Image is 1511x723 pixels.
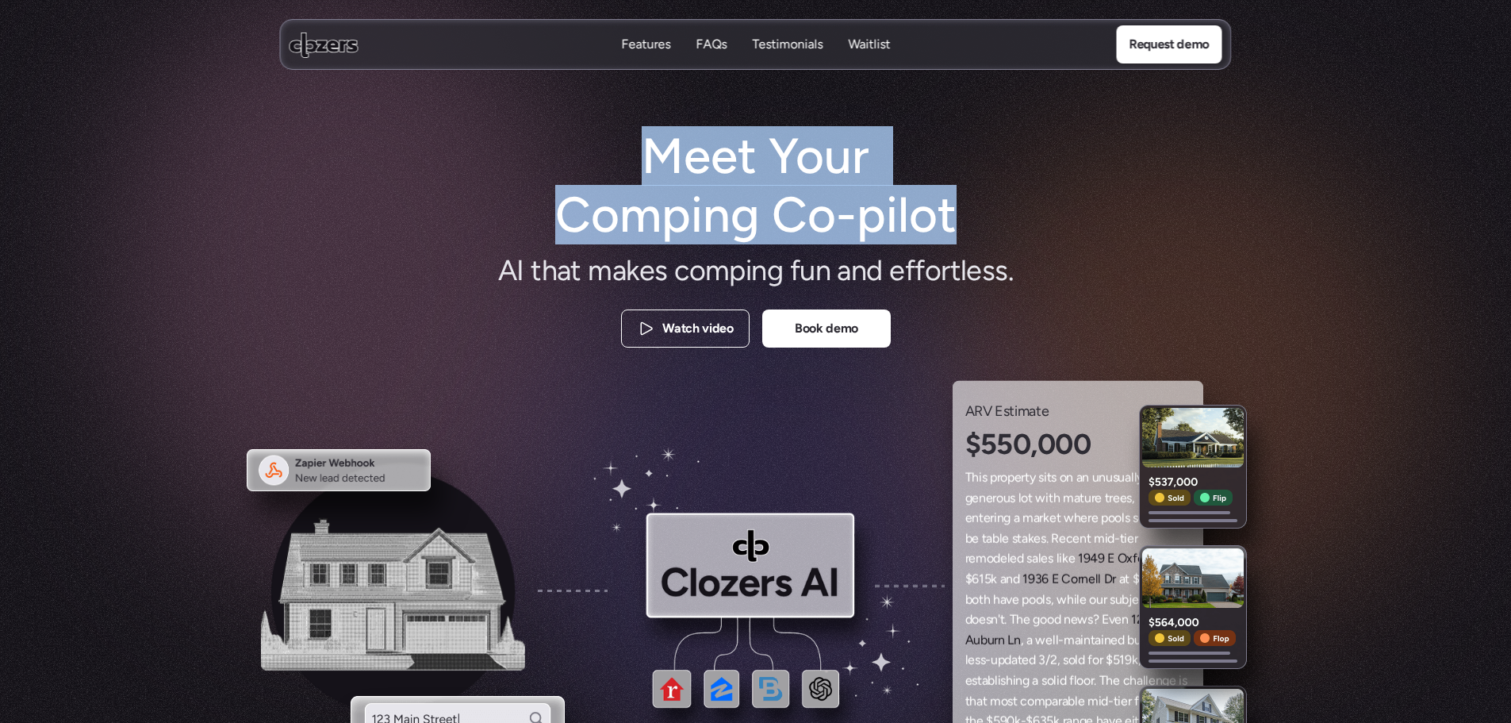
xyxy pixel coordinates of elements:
[995,252,1007,290] span: s
[1036,589,1043,610] span: o
[965,508,972,529] span: e
[980,630,988,651] span: b
[1000,589,1007,610] span: a
[1022,571,1116,586] a: 1936 E Cornell Dr
[1002,529,1009,549] span: e
[1095,630,1101,651] span: a
[1003,487,1011,508] span: u
[1021,487,1028,508] span: o
[1095,569,1099,590] span: l
[1035,630,1045,651] span: w
[696,53,727,71] p: FAQs
[1082,467,1089,488] span: n
[961,252,966,290] span: l
[965,671,972,691] span: e
[1083,548,1091,569] span: 9
[1059,529,1066,549] span: e
[1035,487,1045,508] span: w
[1007,630,1014,651] span: L
[1010,610,1017,630] span: T
[1063,650,1068,671] span: s
[639,252,654,290] span: e
[965,487,972,508] span: g
[1078,551,1170,566] a: 1949 E Oxford Dr
[1013,569,1020,590] span: d
[1041,529,1046,549] span: s
[1038,548,1041,569] span: l
[815,252,830,290] span: n
[987,548,994,569] span: o
[1045,630,1053,651] span: e
[994,508,997,529] span: i
[1022,569,1028,590] span: 1
[1022,508,1034,529] span: m
[1014,467,1022,488] span: e
[1041,569,1049,590] span: 6
[570,252,581,290] span: t
[979,508,984,529] span: t
[1032,548,1038,569] span: a
[966,252,981,290] span: e
[990,508,994,529] span: r
[996,487,1003,508] span: o
[965,548,969,569] span: r
[1012,529,1018,549] span: s
[1057,508,1061,529] span: t
[1007,548,1011,569] span: l
[998,650,1005,671] span: p
[993,548,1000,569] span: d
[1045,650,1050,671] span: /
[1022,529,1028,549] span: a
[866,252,882,290] span: d
[1035,569,1042,590] span: 3
[1026,548,1032,569] span: s
[1018,487,1022,508] span: l
[1054,610,1061,630] span: d
[1066,529,1073,549] span: c
[965,569,972,590] span: $
[1000,569,1007,590] span: a
[986,610,991,630] span: s
[498,252,516,290] span: A
[889,252,904,290] span: e
[1113,467,1118,488] span: s
[973,630,980,651] span: u
[1008,252,1013,290] span: .
[1118,548,1127,569] span: O
[1034,529,1041,549] span: e
[557,252,570,290] span: a
[1042,589,1045,610] span: l
[984,589,991,610] span: h
[1087,529,1091,549] span: t
[1104,569,1113,590] span: D
[696,36,727,54] a: FAQsFAQs
[905,252,915,290] span: f
[941,252,949,290] span: r
[972,569,979,590] span: 6
[1062,548,1068,569] span: k
[1119,569,1126,590] span: a
[767,252,783,290] span: g
[1004,610,1007,630] span: .
[848,53,890,71] p: Waitlist
[965,589,972,610] span: b
[1049,487,1053,508] span: t
[1075,650,1078,671] span: l
[1109,610,1115,630] span: v
[1099,467,1106,488] span: n
[1018,650,1022,671] span: t
[1091,487,1095,508] span: r
[752,36,823,53] p: Testimonials
[621,36,670,53] p: Features
[1028,487,1033,508] span: t
[950,252,961,290] span: t
[1098,569,1101,590] span: l
[972,671,977,691] span: s
[1044,467,1047,488] span: i
[984,508,991,529] span: e
[1075,630,1081,651] span: a
[1023,610,1030,630] span: e
[1074,487,1080,508] span: a
[746,252,751,290] span: i
[1110,589,1115,610] span: s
